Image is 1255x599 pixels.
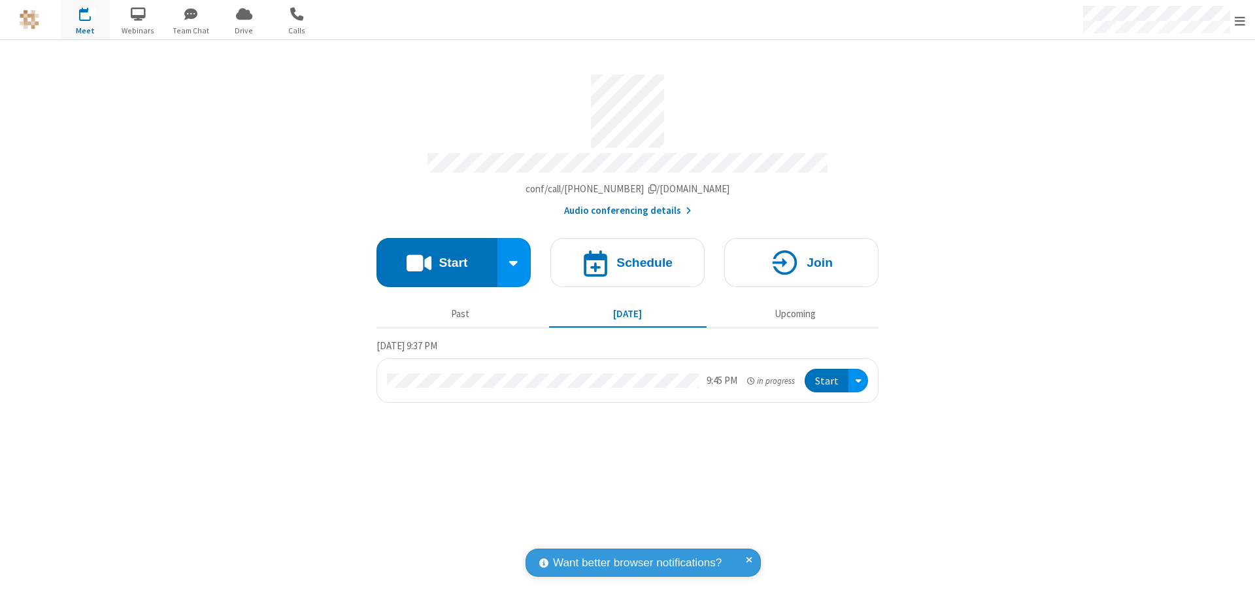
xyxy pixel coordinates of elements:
[497,238,531,287] div: Start conference options
[439,256,467,269] h4: Start
[376,238,497,287] button: Start
[550,238,705,287] button: Schedule
[848,369,868,393] div: Open menu
[716,301,874,326] button: Upcoming
[376,338,878,403] section: Today's Meetings
[167,25,216,37] span: Team Chat
[382,301,539,326] button: Past
[553,555,722,572] span: Want better browser notifications?
[526,182,730,195] span: Copy my meeting room link
[273,25,322,37] span: Calls
[114,25,163,37] span: Webinars
[616,256,673,269] h4: Schedule
[707,373,737,388] div: 9:45 PM
[564,203,692,218] button: Audio conferencing details
[20,10,39,29] img: QA Selenium DO NOT DELETE OR CHANGE
[807,256,833,269] h4: Join
[747,375,795,387] em: in progress
[549,301,707,326] button: [DATE]
[88,7,97,17] div: 1
[376,65,878,218] section: Account details
[805,369,848,393] button: Start
[376,339,437,352] span: [DATE] 9:37 PM
[220,25,269,37] span: Drive
[61,25,110,37] span: Meet
[526,182,730,197] button: Copy my meeting room linkCopy my meeting room link
[724,238,878,287] button: Join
